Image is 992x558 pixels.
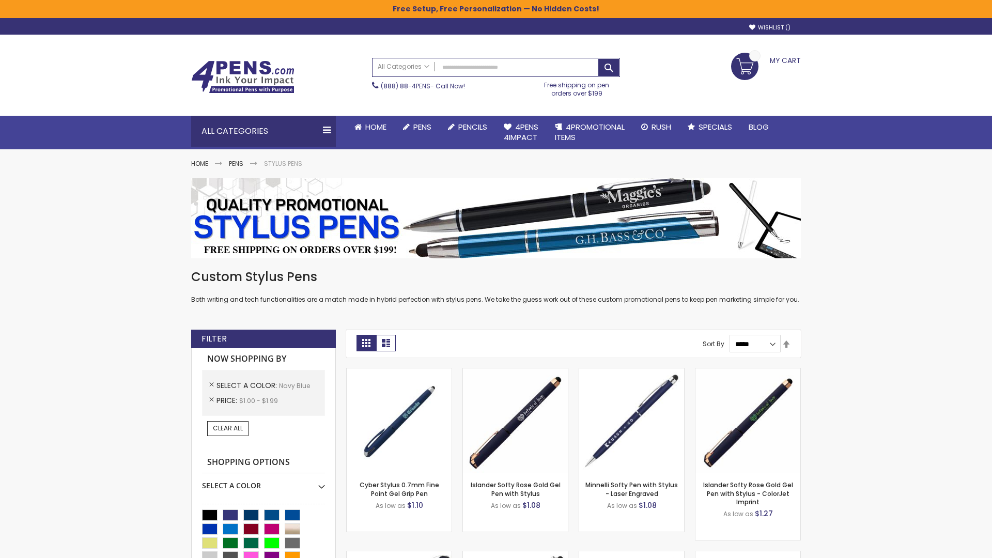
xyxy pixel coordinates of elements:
a: Pens [395,116,440,138]
a: Wishlist [749,24,791,32]
span: Rush [652,121,671,132]
span: $1.00 - $1.99 [239,396,278,405]
img: Islander Softy Rose Gold Gel Pen with Stylus - ColorJet Imprint-Navy Blue [695,368,800,473]
span: Home [365,121,386,132]
a: (888) 88-4PENS [381,82,430,90]
strong: Stylus Pens [264,159,302,168]
span: $1.27 [755,508,773,519]
span: All Categories [378,63,429,71]
a: 4Pens4impact [495,116,547,149]
span: Pencils [458,121,487,132]
div: All Categories [191,116,336,147]
span: As low as [376,501,406,510]
a: Blog [740,116,777,138]
strong: Grid [357,335,376,351]
span: - Call Now! [381,82,465,90]
span: Navy Blue [279,381,310,390]
a: Clear All [207,421,249,436]
span: Specials [699,121,732,132]
a: Pencils [440,116,495,138]
a: All Categories [373,58,435,75]
img: Cyber Stylus 0.7mm Fine Point Gel Grip Pen-Navy Blue [347,368,452,473]
a: Home [346,116,395,138]
img: Stylus Pens [191,178,801,258]
strong: Filter [202,333,227,345]
strong: Now Shopping by [202,348,325,370]
a: Pens [229,159,243,168]
a: Minnelli Softy Pen with Stylus - Laser Engraved [585,481,678,498]
a: Home [191,159,208,168]
span: $1.10 [407,500,423,510]
img: Islander Softy Rose Gold Gel Pen with Stylus-Navy Blue [463,368,568,473]
span: Price [216,395,239,406]
a: Specials [679,116,740,138]
a: Minnelli Softy Pen with Stylus - Laser Engraved-Navy Blue [579,368,684,377]
span: Pens [413,121,431,132]
a: 4PROMOTIONALITEMS [547,116,633,149]
a: Cyber Stylus 0.7mm Fine Point Gel Grip Pen-Navy Blue [347,368,452,377]
span: As low as [607,501,637,510]
label: Sort By [703,339,724,348]
span: 4Pens 4impact [504,121,538,143]
span: As low as [491,501,521,510]
span: Blog [749,121,769,132]
img: Minnelli Softy Pen with Stylus - Laser Engraved-Navy Blue [579,368,684,473]
h1: Custom Stylus Pens [191,269,801,285]
a: Islander Softy Rose Gold Gel Pen with Stylus-Navy Blue [463,368,568,377]
div: Both writing and tech functionalities are a match made in hybrid perfection with stylus pens. We ... [191,269,801,304]
a: Rush [633,116,679,138]
a: Islander Softy Rose Gold Gel Pen with Stylus - ColorJet Imprint [703,481,793,506]
span: Select A Color [216,380,279,391]
a: Cyber Stylus 0.7mm Fine Point Gel Grip Pen [360,481,439,498]
span: $1.08 [639,500,657,510]
a: Islander Softy Rose Gold Gel Pen with Stylus [471,481,561,498]
strong: Shopping Options [202,452,325,474]
span: 4PROMOTIONAL ITEMS [555,121,625,143]
span: Clear All [213,424,243,432]
span: As low as [723,509,753,518]
div: Free shipping on pen orders over $199 [534,77,621,98]
span: $1.08 [522,500,540,510]
img: 4Pens Custom Pens and Promotional Products [191,60,295,94]
div: Select A Color [202,473,325,491]
a: Islander Softy Rose Gold Gel Pen with Stylus - ColorJet Imprint-Navy Blue [695,368,800,377]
